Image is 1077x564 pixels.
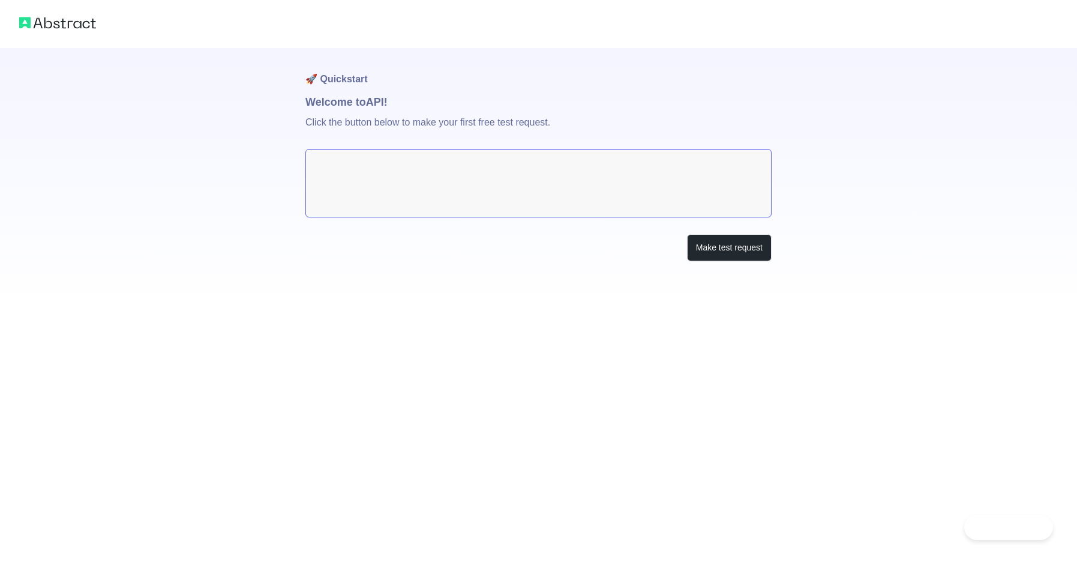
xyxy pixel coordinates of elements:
iframe: Toggle Customer Support [964,515,1053,540]
button: Make test request [687,234,772,261]
h1: Welcome to API! [305,94,772,111]
h1: 🚀 Quickstart [305,48,772,94]
img: Abstract logo [19,14,96,31]
p: Click the button below to make your first free test request. [305,111,772,149]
